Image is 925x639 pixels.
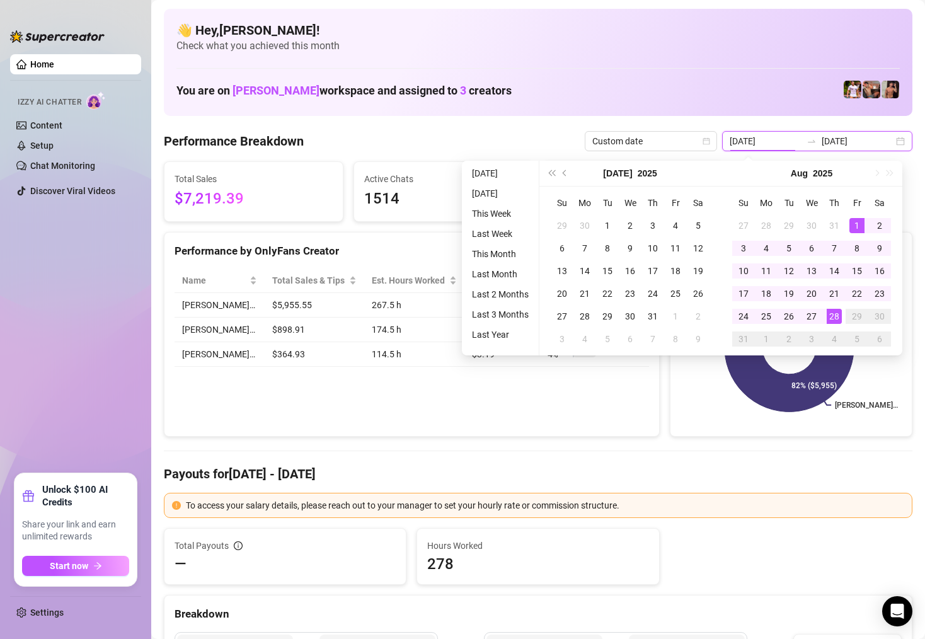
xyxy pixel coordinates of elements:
td: 2025-09-04 [823,328,846,350]
div: 1 [849,218,865,233]
span: [PERSON_NAME] [233,84,319,97]
div: 31 [827,218,842,233]
a: Settings [30,607,64,618]
div: 5 [849,331,865,347]
td: 2025-08-25 [755,305,778,328]
button: Choose a month [603,161,632,186]
td: 2025-08-24 [732,305,755,328]
div: 13 [554,263,570,279]
td: 2025-07-04 [664,214,687,237]
td: 267.5 h [364,293,464,318]
div: 7 [645,331,660,347]
button: Choose a year [813,161,832,186]
td: 2025-07-12 [687,237,710,260]
div: 6 [804,241,819,256]
span: 3 [460,84,466,97]
td: 2025-08-30 [868,305,891,328]
td: 2025-08-14 [823,260,846,282]
th: Fr [846,192,868,214]
a: Content [30,120,62,130]
span: Start now [50,561,88,571]
td: 2025-07-13 [551,260,573,282]
div: 18 [668,263,683,279]
a: Home [30,59,54,69]
div: 23 [872,286,887,301]
span: to [807,136,817,146]
div: 1 [668,309,683,324]
span: Total Payouts [175,539,229,553]
div: 29 [781,218,796,233]
li: Last Year [467,327,534,342]
a: Setup [30,141,54,151]
div: 17 [736,286,751,301]
div: 28 [759,218,774,233]
td: 2025-08-08 [846,237,868,260]
div: 22 [849,286,865,301]
li: This Month [467,246,534,262]
td: 2025-07-03 [641,214,664,237]
th: Fr [664,192,687,214]
td: 2025-07-27 [551,305,573,328]
td: 2025-07-05 [687,214,710,237]
div: 16 [623,263,638,279]
span: Total Sales [175,172,333,186]
td: 2025-09-06 [868,328,891,350]
div: 29 [600,309,615,324]
div: 8 [849,241,865,256]
div: 3 [645,218,660,233]
div: 28 [577,309,592,324]
td: 2025-08-17 [732,282,755,305]
div: 10 [645,241,660,256]
div: 16 [872,263,887,279]
td: 2025-08-04 [573,328,596,350]
td: 2025-08-31 [732,328,755,350]
div: 29 [849,309,865,324]
div: 4 [759,241,774,256]
span: Izzy AI Chatter [18,96,81,108]
th: Th [823,192,846,214]
td: 2025-07-29 [596,305,619,328]
div: 30 [872,309,887,324]
div: 30 [623,309,638,324]
td: 2025-07-01 [596,214,619,237]
td: 2025-07-25 [664,282,687,305]
span: calendar [703,137,710,145]
td: 2025-07-31 [641,305,664,328]
span: Total Sales & Tips [272,273,347,287]
td: $5,955.55 [265,293,364,318]
div: 1 [759,331,774,347]
div: To access your salary details, please reach out to your manager to set your hourly rate or commis... [186,498,904,512]
div: 24 [645,286,660,301]
div: 6 [623,331,638,347]
td: 2025-08-03 [732,237,755,260]
td: 2025-07-18 [664,260,687,282]
td: $898.91 [265,318,364,342]
span: Custom date [592,132,710,151]
td: 2025-06-29 [551,214,573,237]
li: Last 2 Months [467,287,534,302]
th: Name [175,268,265,293]
td: 2025-07-28 [755,214,778,237]
th: Tu [778,192,800,214]
td: 2025-07-26 [687,282,710,305]
div: 27 [804,309,819,324]
td: 2025-08-12 [778,260,800,282]
div: 26 [691,286,706,301]
div: 12 [691,241,706,256]
img: Zach [882,81,899,98]
div: 10 [736,263,751,279]
button: Choose a year [638,161,657,186]
td: $364.93 [265,342,364,367]
th: We [800,192,823,214]
span: Active Chats [364,172,522,186]
td: [PERSON_NAME]… [175,293,265,318]
div: 20 [554,286,570,301]
td: 2025-07-19 [687,260,710,282]
span: swap-right [807,136,817,146]
div: 2 [872,218,887,233]
div: 6 [872,331,887,347]
span: exclamation-circle [172,501,181,510]
div: 20 [804,286,819,301]
td: 2025-07-08 [596,237,619,260]
td: 2025-07-24 [641,282,664,305]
